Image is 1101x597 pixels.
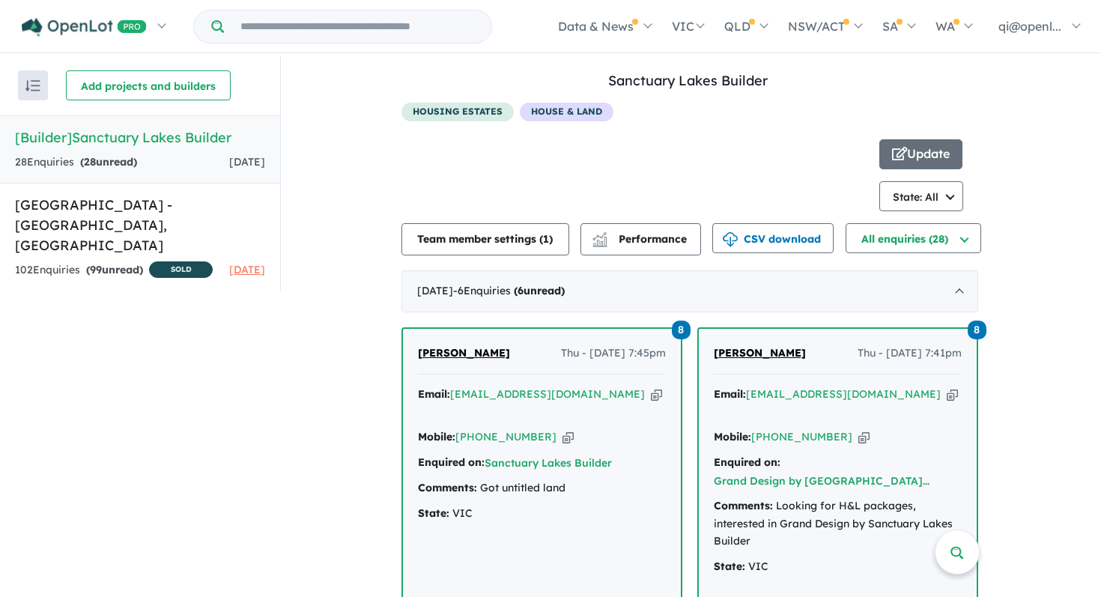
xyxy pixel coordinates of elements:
[672,321,691,339] span: 8
[595,232,687,246] span: Performance
[714,387,746,401] strong: Email:
[15,127,265,148] h5: [Builder] Sanctuary Lakes Builder
[518,284,524,297] span: 6
[608,72,768,89] a: Sanctuary Lakes Builder
[714,474,929,488] a: Grand Design by [GEOGRAPHIC_DATA]...
[455,430,556,443] a: [PHONE_NUMBER]
[418,455,485,469] strong: Enquired on:
[450,387,645,401] a: [EMAIL_ADDRESS][DOMAIN_NAME]
[714,497,962,551] div: Looking for H&L packages, interested in Grand Design by Sanctuary Lakes Builder
[418,430,455,443] strong: Mobile:
[485,456,612,470] a: Sanctuary Lakes Builder
[86,263,143,276] strong: ( unread)
[418,479,666,497] div: Got untitled land
[229,263,265,276] span: [DATE]
[15,154,137,172] div: 28 Enquir ies
[149,261,213,278] span: SOLD
[858,345,962,363] span: Thu - [DATE] 7:41pm
[714,473,929,489] button: Grand Design by [GEOGRAPHIC_DATA]...
[714,346,806,360] span: [PERSON_NAME]
[520,103,613,121] span: House & Land
[15,195,265,255] h5: [GEOGRAPHIC_DATA] - [GEOGRAPHIC_DATA] , [GEOGRAPHIC_DATA]
[66,70,231,100] button: Add projects and builders
[514,284,565,297] strong: ( unread)
[714,558,962,576] div: VIC
[401,270,978,312] div: [DATE]
[968,321,986,339] span: 8
[418,346,510,360] span: [PERSON_NAME]
[714,430,751,443] strong: Mobile:
[15,261,213,280] div: 102 Enquir ies
[858,429,870,445] button: Copy
[672,319,691,339] a: 8
[561,345,666,363] span: Thu - [DATE] 7:45pm
[453,284,565,297] span: - 6 Enquir ies
[25,80,40,91] img: sort.svg
[746,387,941,401] a: [EMAIL_ADDRESS][DOMAIN_NAME]
[543,232,549,246] span: 1
[90,263,102,276] span: 99
[418,387,450,401] strong: Email:
[968,319,986,339] a: 8
[712,223,834,253] button: CSV download
[714,345,806,363] a: [PERSON_NAME]
[846,223,981,253] button: All enquiries (28)
[401,223,569,255] button: Team member settings (1)
[651,387,662,402] button: Copy
[418,506,449,520] strong: State:
[592,237,607,246] img: bar-chart.svg
[418,481,477,494] strong: Comments:
[879,139,962,169] button: Update
[485,455,612,471] button: Sanctuary Lakes Builder
[229,155,265,169] span: [DATE]
[562,429,574,445] button: Copy
[401,103,514,121] span: housing estates
[80,155,137,169] strong: ( unread)
[947,387,958,402] button: Copy
[227,10,488,43] input: Try estate name, suburb, builder or developer
[879,181,964,211] button: State: All
[22,18,147,37] img: Openlot PRO Logo White
[418,505,666,523] div: VIC
[714,455,780,469] strong: Enquired on:
[714,499,773,512] strong: Comments:
[418,345,510,363] a: [PERSON_NAME]
[998,19,1061,34] span: qi@openl...
[723,232,738,247] img: download icon
[592,232,606,240] img: line-chart.svg
[714,560,745,573] strong: State:
[580,223,701,255] button: Performance
[751,430,852,443] a: [PHONE_NUMBER]
[84,155,96,169] span: 28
